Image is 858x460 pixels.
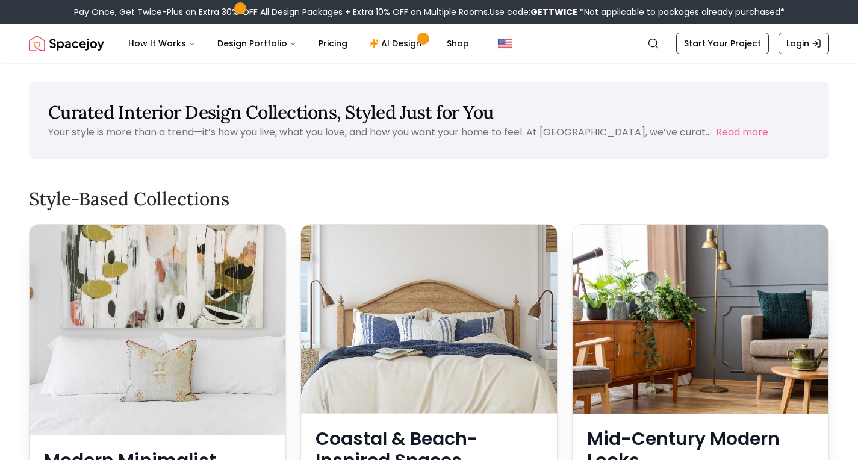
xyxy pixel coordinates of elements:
img: Spacejoy Logo [29,31,104,55]
a: Spacejoy [29,31,104,55]
button: Read more [716,125,768,140]
h1: Curated Interior Design Collections, Styled Just for You [48,101,810,123]
b: GETTWICE [530,6,577,18]
div: Pay Once, Get Twice-Plus an Extra 30% OFF All Design Packages + Extra 10% OFF on Multiple Rooms. [74,6,785,18]
a: Shop [437,31,479,55]
span: *Not applicable to packages already purchased* [577,6,785,18]
button: Design Portfolio [208,31,306,55]
a: Login [779,33,829,54]
p: Your style is more than a trend—it’s how you live, what you love, and how you want your home to f... [48,125,711,139]
img: United States [498,36,512,51]
nav: Global [29,24,829,63]
span: Use code: [490,6,577,18]
button: How It Works [119,31,205,55]
nav: Main [119,31,479,55]
a: Start Your Project [676,33,769,54]
a: Pricing [309,31,357,55]
a: AI Design [359,31,435,55]
h2: Style-Based Collections [29,188,829,210]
